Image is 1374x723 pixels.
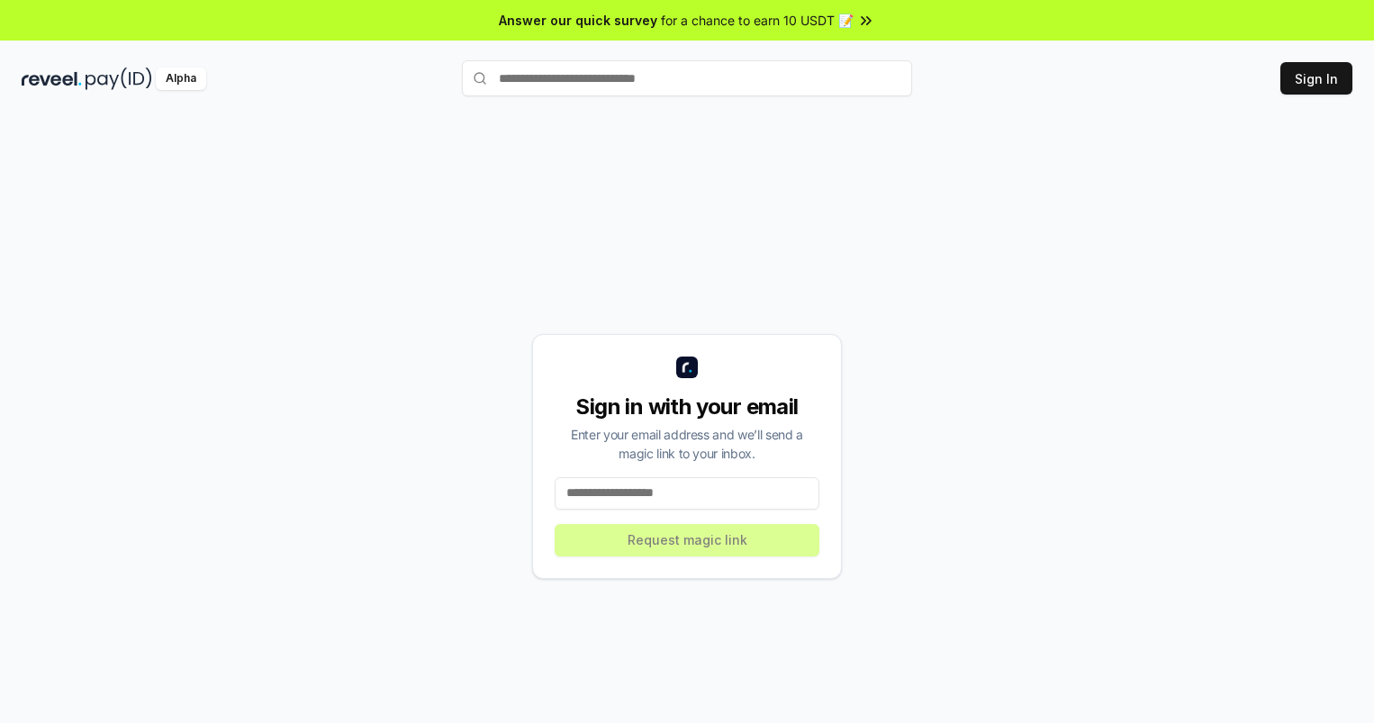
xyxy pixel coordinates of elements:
img: pay_id [86,68,152,90]
div: Alpha [156,68,206,90]
span: for a chance to earn 10 USDT 📝 [661,11,854,30]
span: Answer our quick survey [499,11,657,30]
img: reveel_dark [22,68,82,90]
button: Sign In [1280,62,1352,95]
div: Sign in with your email [555,393,819,421]
div: Enter your email address and we’ll send a magic link to your inbox. [555,425,819,463]
img: logo_small [676,357,698,378]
